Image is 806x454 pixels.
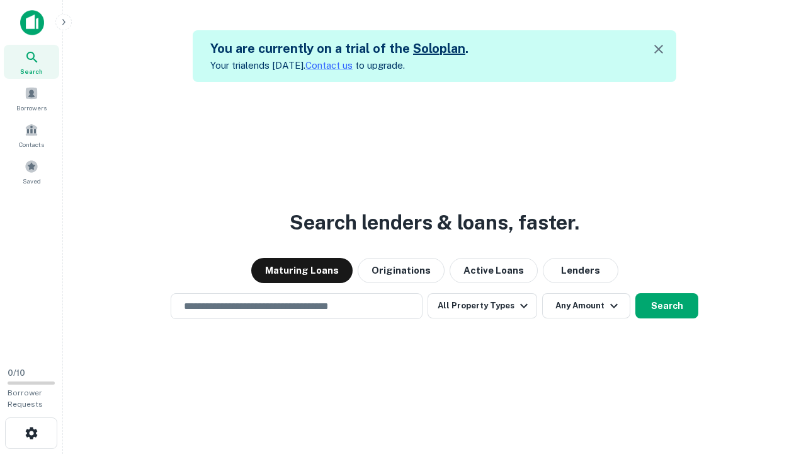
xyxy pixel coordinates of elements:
[358,258,445,283] button: Originations
[4,45,59,79] a: Search
[4,81,59,115] a: Borrowers
[635,293,698,318] button: Search
[19,139,44,149] span: Contacts
[4,154,59,189] a: Saved
[210,58,468,73] p: Your trial ends [DATE]. to upgrade.
[413,41,465,56] a: Soloplan
[542,293,630,318] button: Any Amount
[450,258,538,283] button: Active Loans
[20,66,43,76] span: Search
[543,258,618,283] button: Lenders
[8,388,43,409] span: Borrower Requests
[743,313,806,373] iframe: Chat Widget
[4,118,59,152] a: Contacts
[428,293,537,318] button: All Property Types
[290,207,579,238] h3: Search lenders & loans, faster.
[210,39,468,58] h5: You are currently on a trial of the .
[23,176,41,186] span: Saved
[251,258,353,283] button: Maturing Loans
[20,10,44,35] img: capitalize-icon.png
[305,60,353,71] a: Contact us
[16,103,47,113] span: Borrowers
[8,368,25,378] span: 0 / 10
